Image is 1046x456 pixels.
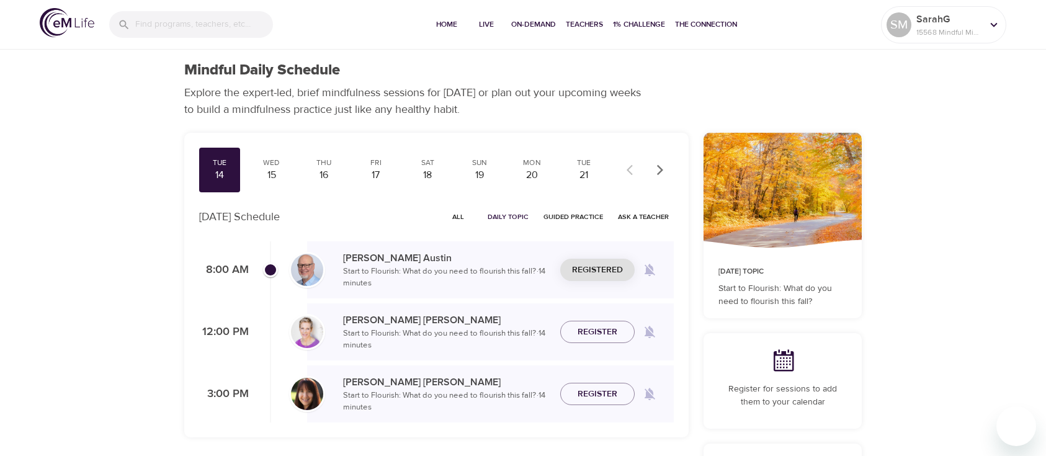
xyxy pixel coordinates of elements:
[916,12,982,27] p: SarahG
[516,158,547,168] div: Mon
[360,168,391,182] div: 17
[438,207,478,226] button: All
[443,211,473,223] span: All
[464,158,495,168] div: Sun
[199,324,249,341] p: 12:00 PM
[343,313,550,328] p: [PERSON_NAME] [PERSON_NAME]
[135,11,273,38] input: Find programs, teachers, etc...
[488,211,529,223] span: Daily Topic
[308,158,339,168] div: Thu
[635,379,664,409] span: Remind me when a class goes live every Tuesday at 3:00 PM
[199,386,249,403] p: 3:00 PM
[343,375,550,390] p: [PERSON_NAME] [PERSON_NAME]
[566,18,603,31] span: Teachers
[184,84,650,118] p: Explore the expert-led, brief mindfulness sessions for [DATE] or plan out your upcoming weeks to ...
[718,266,847,277] p: [DATE] Topic
[511,18,556,31] span: On-Demand
[572,262,623,278] span: Registered
[916,27,982,38] p: 15568 Mindful Minutes
[516,168,547,182] div: 20
[543,211,603,223] span: Guided Practice
[578,387,617,402] span: Register
[256,168,287,182] div: 15
[199,208,280,225] p: [DATE] Schedule
[413,168,444,182] div: 18
[635,317,664,347] span: Remind me when a class goes live every Tuesday at 12:00 PM
[718,383,847,409] p: Register for sessions to add them to your calendar
[675,18,737,31] span: The Connection
[483,207,534,226] button: Daily Topic
[613,18,665,31] span: 1% Challenge
[560,383,635,406] button: Register
[718,282,847,308] p: Start to Flourish: What do you need to flourish this fall?
[996,406,1036,446] iframe: Button to launch messaging window
[578,324,617,340] span: Register
[568,158,599,168] div: Tue
[204,158,235,168] div: Tue
[204,168,235,182] div: 14
[539,207,608,226] button: Guided Practice
[199,262,249,279] p: 8:00 AM
[472,18,501,31] span: Live
[560,259,635,282] button: Registered
[413,158,444,168] div: Sat
[360,158,391,168] div: Fri
[184,61,340,79] h1: Mindful Daily Schedule
[343,328,550,352] p: Start to Flourish: What do you need to flourish this fall? · 14 minutes
[560,321,635,344] button: Register
[464,168,495,182] div: 19
[618,211,669,223] span: Ask a Teacher
[343,251,550,266] p: [PERSON_NAME] Austin
[432,18,462,31] span: Home
[613,207,674,226] button: Ask a Teacher
[308,168,339,182] div: 16
[291,316,323,348] img: kellyb.jpg
[40,8,94,37] img: logo
[291,254,323,286] img: Jim_Austin_Headshot_min.jpg
[343,266,550,290] p: Start to Flourish: What do you need to flourish this fall? · 14 minutes
[343,390,550,414] p: Start to Flourish: What do you need to flourish this fall? · 14 minutes
[568,168,599,182] div: 21
[887,12,911,37] div: SM
[291,378,323,410] img: Andrea_Lieberstein-min.jpg
[635,255,664,285] span: Remind me when a class goes live every Tuesday at 8:00 AM
[256,158,287,168] div: Wed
